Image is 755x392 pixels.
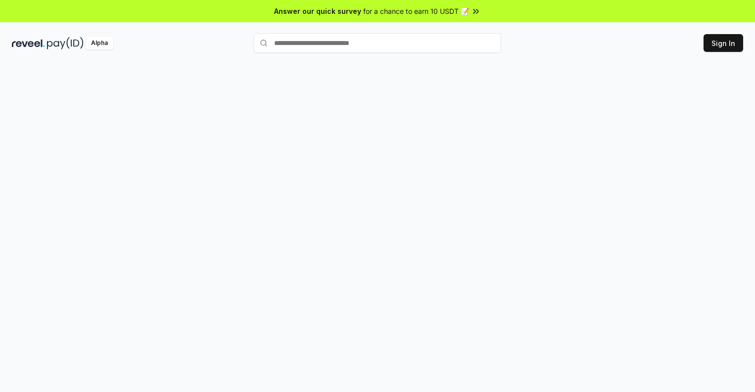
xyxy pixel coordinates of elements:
[363,6,469,16] span: for a chance to earn 10 USDT 📝
[47,37,84,49] img: pay_id
[86,37,113,49] div: Alpha
[274,6,361,16] span: Answer our quick survey
[704,34,743,52] button: Sign In
[12,37,45,49] img: reveel_dark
